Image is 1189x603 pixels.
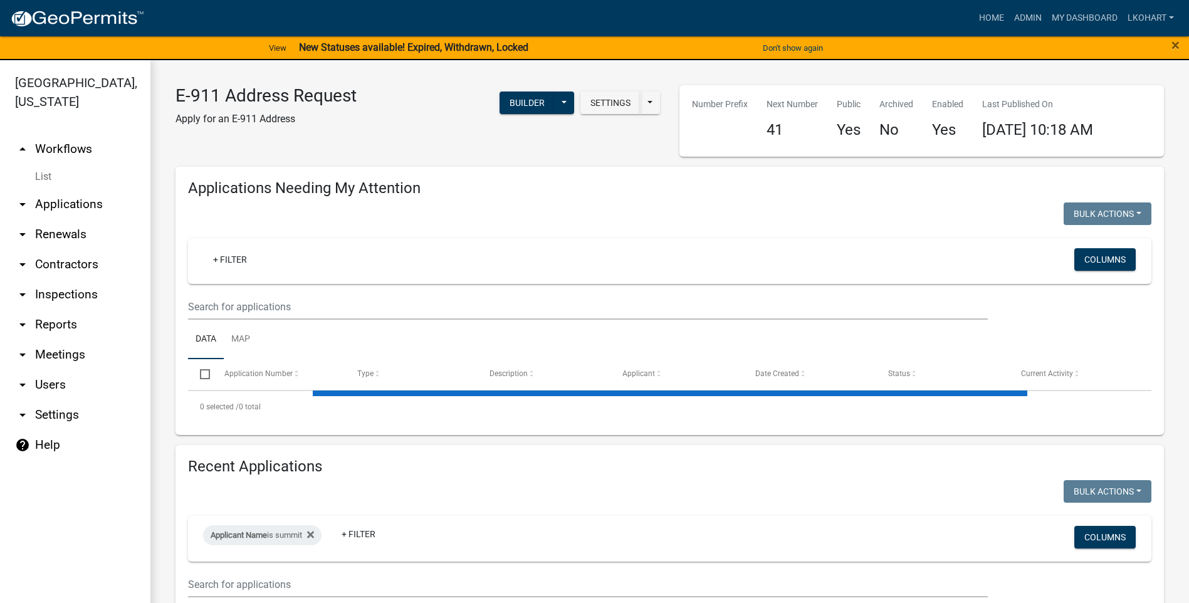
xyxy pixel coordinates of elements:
[837,121,861,139] h4: Yes
[188,391,1151,422] div: 0 total
[879,121,913,139] h4: No
[15,227,30,242] i: arrow_drop_down
[188,294,988,320] input: Search for applications
[188,458,1151,476] h4: Recent Applications
[974,6,1009,30] a: Home
[758,38,828,58] button: Don't show again
[299,41,528,53] strong: New Statuses available! Expired, Withdrawn, Locked
[932,98,963,111] p: Enabled
[837,98,861,111] p: Public
[15,347,30,362] i: arrow_drop_down
[212,359,345,389] datatable-header-cell: Application Number
[1064,480,1151,503] button: Bulk Actions
[610,359,743,389] datatable-header-cell: Applicant
[1171,38,1180,53] button: Close
[203,525,322,545] div: is summit
[345,359,478,389] datatable-header-cell: Type
[15,287,30,302] i: arrow_drop_down
[888,369,910,378] span: Status
[1123,6,1179,30] a: lkohart
[1047,6,1123,30] a: My Dashboard
[332,523,385,545] a: + Filter
[188,572,988,597] input: Search for applications
[879,98,913,111] p: Archived
[478,359,610,389] datatable-header-cell: Description
[767,121,818,139] h4: 41
[15,142,30,157] i: arrow_drop_up
[982,121,1093,139] span: [DATE] 10:18 AM
[264,38,291,58] a: View
[175,112,357,127] p: Apply for an E-911 Address
[188,359,212,389] datatable-header-cell: Select
[357,369,374,378] span: Type
[932,121,963,139] h4: Yes
[692,98,748,111] p: Number Prefix
[15,317,30,332] i: arrow_drop_down
[200,402,239,411] span: 0 selected /
[1009,6,1047,30] a: Admin
[500,92,555,114] button: Builder
[1171,36,1180,54] span: ×
[743,359,876,389] datatable-header-cell: Date Created
[982,98,1093,111] p: Last Published On
[188,320,224,360] a: Data
[1021,369,1073,378] span: Current Activity
[15,257,30,272] i: arrow_drop_down
[490,369,528,378] span: Description
[175,85,357,107] h3: E-911 Address Request
[622,369,655,378] span: Applicant
[1074,526,1136,548] button: Columns
[188,179,1151,197] h4: Applications Needing My Attention
[203,248,257,271] a: + Filter
[755,369,799,378] span: Date Created
[15,438,30,453] i: help
[580,92,641,114] button: Settings
[1009,359,1142,389] datatable-header-cell: Current Activity
[876,359,1009,389] datatable-header-cell: Status
[15,377,30,392] i: arrow_drop_down
[15,197,30,212] i: arrow_drop_down
[15,407,30,422] i: arrow_drop_down
[1074,248,1136,271] button: Columns
[224,369,293,378] span: Application Number
[1064,202,1151,225] button: Bulk Actions
[211,530,267,540] span: Applicant Name
[767,98,818,111] p: Next Number
[224,320,258,360] a: Map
